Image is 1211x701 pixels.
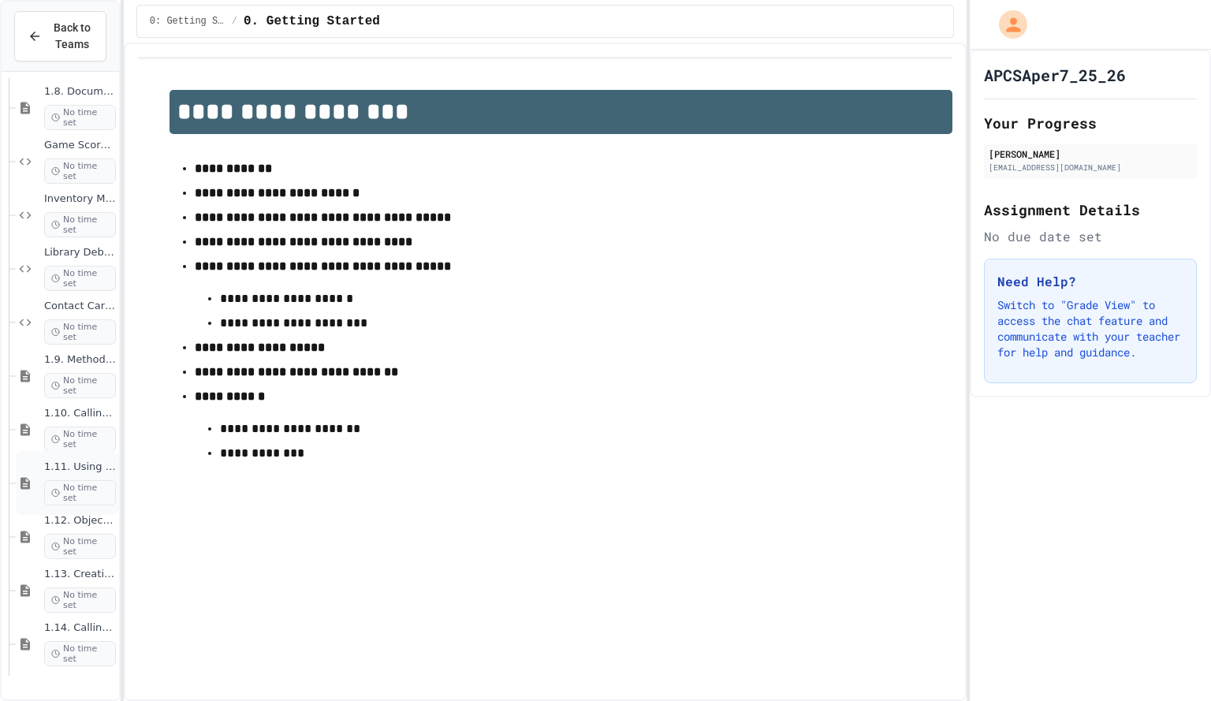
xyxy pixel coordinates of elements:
span: No time set [44,641,116,666]
div: My Account [982,6,1031,43]
span: Inventory Management System [44,192,116,206]
span: No time set [44,480,116,505]
span: 1.10. Calling Class Methods [44,407,116,420]
span: 1.8. Documentation with Comments and Preconditions [44,85,116,99]
div: [PERSON_NAME] [989,147,1192,161]
span: Library Debugger Challenge [44,246,116,259]
span: Back to Teams [51,20,93,53]
span: No time set [44,158,116,184]
span: No time set [44,427,116,452]
span: No time set [44,266,116,291]
span: 1.11. Using the Math Class [44,460,116,474]
span: Game Score Tracker [44,139,116,152]
p: Switch to "Grade View" to access the chat feature and communicate with your teacher for help and ... [997,297,1183,360]
div: No due date set [984,227,1197,246]
span: No time set [44,534,116,559]
span: 1.14. Calling Instance Methods [44,621,116,635]
span: No time set [44,587,116,613]
span: No time set [44,319,116,345]
span: 1.13. Creating and Initializing Objects: Constructors [44,568,116,581]
span: 1.9. Method Signatures [44,353,116,367]
span: No time set [44,105,116,130]
span: 0. Getting Started [244,12,380,31]
span: / [232,15,237,28]
span: 0: Getting Started [150,15,225,28]
h1: APCSAper7_25_26 [984,64,1126,86]
span: No time set [44,212,116,237]
h2: Assignment Details [984,199,1197,221]
span: No time set [44,373,116,398]
h3: Need Help? [997,272,1183,291]
h2: Your Progress [984,112,1197,134]
span: Contact Card Creator [44,300,116,313]
div: [EMAIL_ADDRESS][DOMAIN_NAME] [989,162,1192,173]
span: 1.12. Objects - Instances of Classes [44,514,116,528]
button: Back to Teams [14,11,106,62]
